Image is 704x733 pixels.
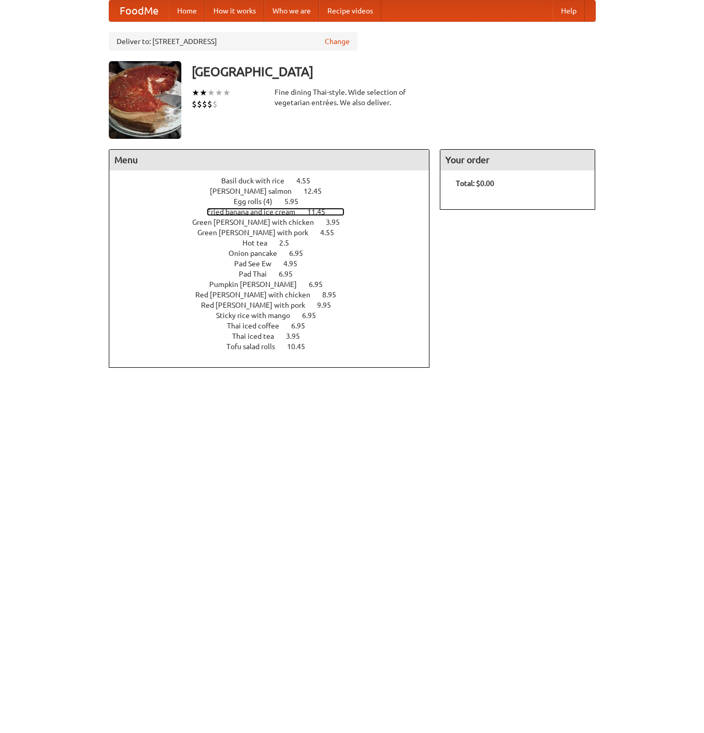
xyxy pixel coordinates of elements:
a: Home [169,1,205,21]
span: 3.95 [326,218,350,226]
li: ★ [192,87,199,98]
span: Red [PERSON_NAME] with chicken [195,291,321,299]
b: Total: $0.00 [456,179,494,188]
span: Egg rolls (4) [234,197,283,206]
a: Hot tea 2.5 [242,239,308,247]
li: ★ [207,87,215,98]
li: $ [212,98,218,110]
span: 10.45 [287,342,315,351]
h3: [GEOGRAPHIC_DATA] [192,61,596,82]
span: 6.95 [289,249,313,257]
a: Basil duck with rice 4.55 [221,177,329,185]
span: Green [PERSON_NAME] with chicken [192,218,324,226]
a: Thai iced tea 3.95 [232,332,319,340]
span: 4.55 [320,228,344,237]
a: Recipe videos [319,1,381,21]
li: ★ [215,87,223,98]
li: ★ [223,87,231,98]
span: 4.55 [296,177,321,185]
a: Red [PERSON_NAME] with pork 9.95 [201,301,350,309]
span: Pad Thai [239,270,277,278]
span: 6.95 [309,280,333,289]
a: Pumpkin [PERSON_NAME] 6.95 [209,280,342,289]
span: Onion pancake [228,249,288,257]
a: Green [PERSON_NAME] with pork 4.55 [197,228,353,237]
span: Pumpkin [PERSON_NAME] [209,280,307,289]
span: 11.45 [307,208,336,216]
span: Hot tea [242,239,278,247]
a: Change [325,36,350,47]
a: Sticky rice with mango 6.95 [216,311,335,320]
a: FoodMe [109,1,169,21]
span: 2.5 [279,239,299,247]
li: $ [192,98,197,110]
span: Tofu salad rolls [226,342,285,351]
span: 12.45 [304,187,332,195]
span: 8.95 [322,291,347,299]
li: $ [197,98,202,110]
span: 9.95 [317,301,341,309]
span: 6.95 [291,322,315,330]
li: $ [207,98,212,110]
a: Fried banana and ice cream 11.45 [207,208,344,216]
span: Pad See Ew [234,260,282,268]
li: ★ [199,87,207,98]
a: Pad See Ew 4.95 [234,260,317,268]
span: 6.95 [279,270,303,278]
span: Fried banana and ice cream [207,208,306,216]
a: Onion pancake 6.95 [228,249,322,257]
h4: Menu [109,150,429,170]
a: [PERSON_NAME] salmon 12.45 [210,187,341,195]
li: $ [202,98,207,110]
span: Thai iced coffee [227,322,290,330]
span: 4.95 [283,260,308,268]
a: Tofu salad rolls 10.45 [226,342,324,351]
span: Sticky rice with mango [216,311,300,320]
span: Green [PERSON_NAME] with pork [197,228,319,237]
span: Thai iced tea [232,332,284,340]
a: Egg rolls (4) 5.95 [234,197,318,206]
a: Help [553,1,585,21]
span: 5.95 [284,197,309,206]
a: Who we are [264,1,319,21]
a: How it works [205,1,264,21]
img: angular.jpg [109,61,181,139]
a: Pad Thai 6.95 [239,270,312,278]
div: Deliver to: [STREET_ADDRESS] [109,32,357,51]
span: [PERSON_NAME] salmon [210,187,302,195]
span: Basil duck with rice [221,177,295,185]
div: Fine dining Thai-style. Wide selection of vegetarian entrées. We also deliver. [275,87,430,108]
span: Red [PERSON_NAME] with pork [201,301,315,309]
span: 3.95 [286,332,310,340]
h4: Your order [440,150,595,170]
span: 6.95 [302,311,326,320]
a: Green [PERSON_NAME] with chicken 3.95 [192,218,359,226]
a: Red [PERSON_NAME] with chicken 8.95 [195,291,355,299]
a: Thai iced coffee 6.95 [227,322,324,330]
